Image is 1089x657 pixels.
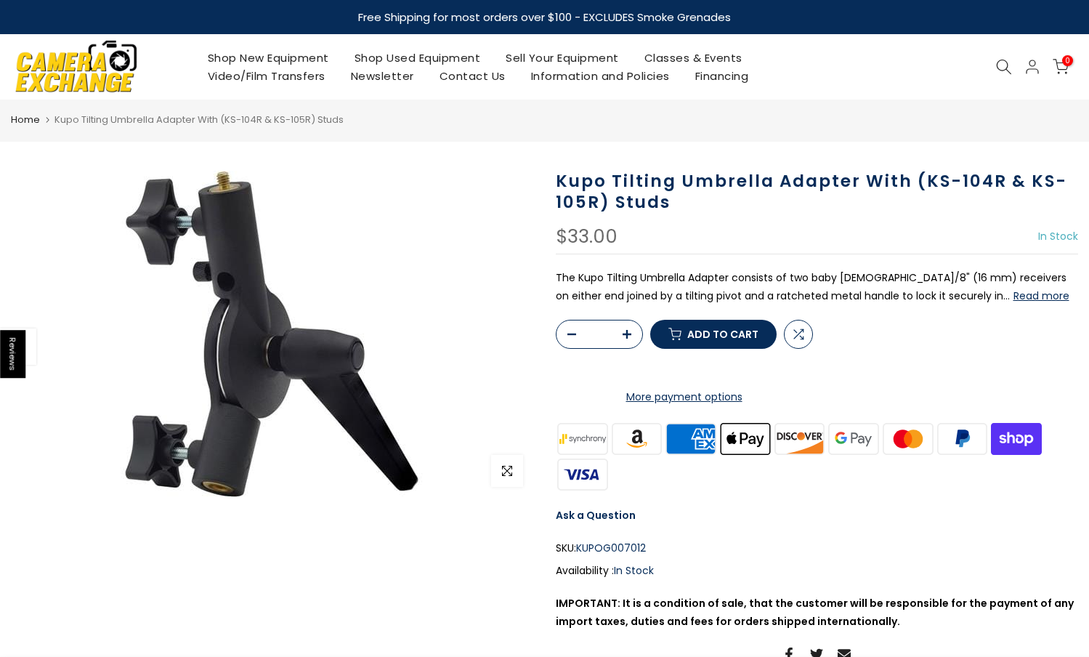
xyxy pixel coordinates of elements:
[687,329,758,339] span: Add to cart
[664,421,718,456] img: american express
[989,421,1044,456] img: shopify pay
[338,67,426,85] a: Newsletter
[195,49,341,67] a: Shop New Equipment
[518,67,682,85] a: Information and Policies
[1053,59,1069,75] a: 0
[195,67,338,85] a: Video/Film Transfers
[610,421,664,456] img: amazon payments
[576,539,646,557] span: KUPOG007012
[650,320,777,349] button: Add to cart
[556,596,1074,629] strong: IMPORTANT: It is a condition of sale, that the customer will be responsible for the payment of an...
[556,269,1079,305] p: The Kupo Tilting Umbrella Adapter consists of two baby [DEMOGRAPHIC_DATA]/8" (16 mm) receivers on...
[772,421,827,456] img: discover
[718,421,772,456] img: apple pay
[556,456,610,492] img: visa
[556,508,636,523] a: Ask a Question
[827,421,881,456] img: google pay
[109,171,436,498] img: Kupo Tilting Umbrella Adapter With (KS-104R & KS-105R) Studs Studio Lighting and Equipment - Stud...
[614,563,654,578] span: In Stock
[358,9,731,25] strong: Free Shipping for most orders over $100 - EXCLUDES Smoke Grenades
[1013,289,1069,302] button: Read more
[493,49,632,67] a: Sell Your Equipment
[556,227,618,246] div: $33.00
[1038,229,1078,243] span: In Stock
[631,49,755,67] a: Classes & Events
[341,49,493,67] a: Shop Used Equipment
[556,562,1079,580] div: Availability :
[556,171,1079,213] h1: Kupo Tilting Umbrella Adapter With (KS-104R & KS-105R) Studs
[556,539,1079,557] div: SKU:
[426,67,518,85] a: Contact Us
[11,113,40,127] a: Home
[556,388,813,406] a: More payment options
[935,421,989,456] img: paypal
[880,421,935,456] img: master
[1062,55,1073,66] span: 0
[682,67,761,85] a: Financing
[556,421,610,456] img: synchrony
[54,113,344,126] span: Kupo Tilting Umbrella Adapter With (KS-104R & KS-105R) Studs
